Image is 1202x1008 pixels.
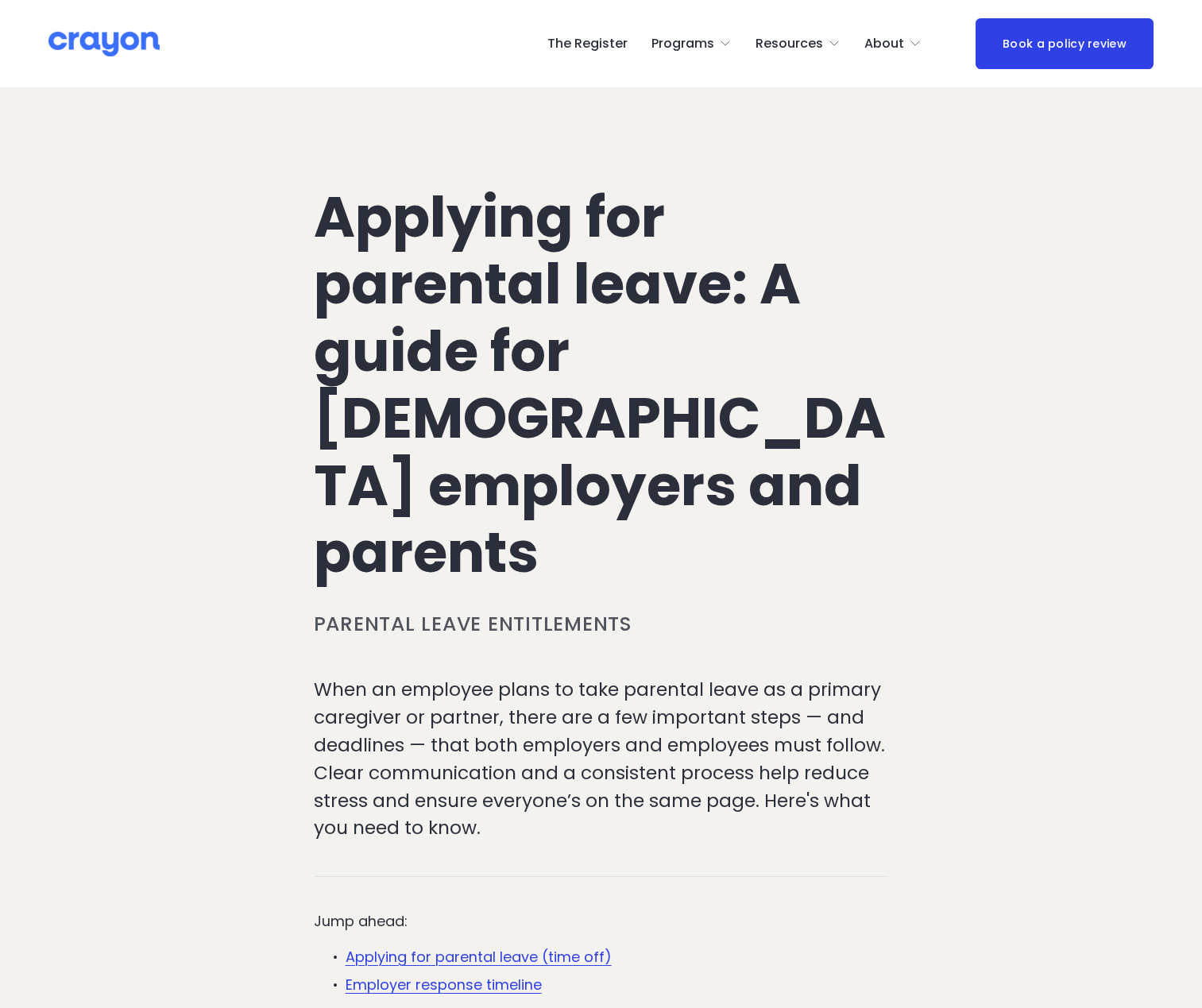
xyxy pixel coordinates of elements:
span: Programs [651,33,714,56]
span: About [864,33,904,56]
a: folder dropdown [864,31,922,56]
p: Jump ahead: [314,911,889,933]
a: folder dropdown [756,31,841,56]
a: folder dropdown [651,31,732,56]
a: The Register [547,31,628,56]
h1: Applying for parental leave: A guide for [DEMOGRAPHIC_DATA] employers and parents [314,184,889,587]
img: Crayon [48,30,160,58]
a: Parental leave entitlements [314,610,632,638]
a: Book a policy review [976,18,1154,70]
span: Resources [756,33,823,56]
p: When an employee plans to take parental leave as a primary caregiver or partner, there are a few ... [314,676,889,842]
a: Employer response timeline [346,975,542,994]
a: Applying for parental leave (time off) [346,947,612,967]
